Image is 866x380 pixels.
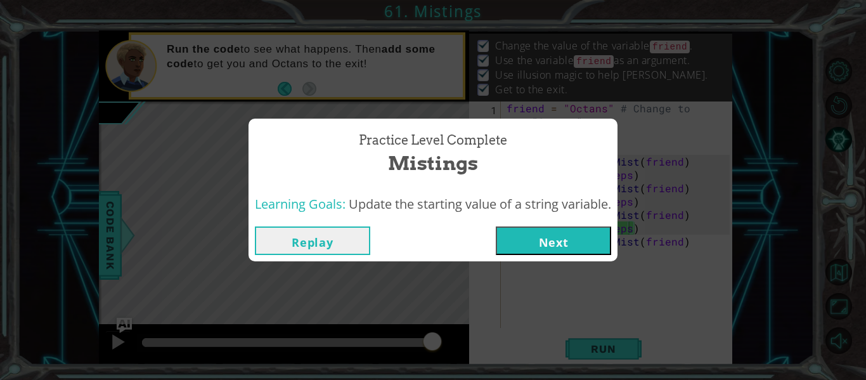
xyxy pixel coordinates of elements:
span: Mistings [388,150,478,177]
button: Next [496,226,611,255]
span: Practice Level Complete [359,131,507,150]
button: Replay [255,226,370,255]
span: Learning Goals: [255,195,346,213]
span: Update the starting value of a string variable. [349,195,611,213]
